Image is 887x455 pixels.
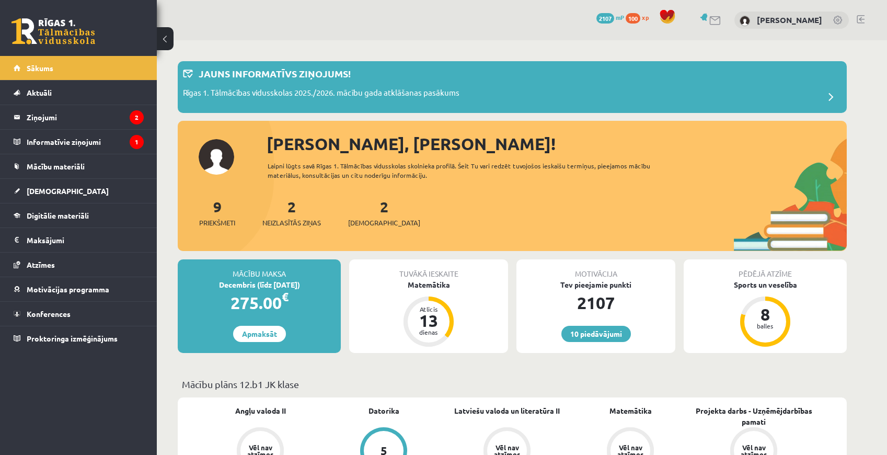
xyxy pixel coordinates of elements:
a: 10 piedāvājumi [561,326,631,342]
span: Proktoringa izmēģinājums [27,334,118,343]
div: [PERSON_NAME], [PERSON_NAME]! [267,131,847,156]
i: 1 [130,135,144,149]
span: 2107 [596,13,614,24]
a: Ziņojumi2 [14,105,144,129]
p: Jauns informatīvs ziņojums! [199,66,351,81]
a: Matemātika [609,405,652,416]
a: Aktuāli [14,81,144,105]
span: Aktuāli [27,88,52,97]
a: Motivācijas programma [14,277,144,301]
a: 9Priekšmeti [199,197,235,228]
a: Projekta darbs - Uzņēmējdarbības pamati [692,405,815,427]
div: Pēdējā atzīme [684,259,847,279]
i: 2 [130,110,144,124]
span: Motivācijas programma [27,285,109,294]
span: Atzīmes [27,260,55,269]
a: [PERSON_NAME] [757,15,822,25]
a: Mācību materiāli [14,154,144,178]
div: Matemātika [349,279,508,290]
a: Maksājumi [14,228,144,252]
a: Proktoringa izmēģinājums [14,326,144,350]
legend: Maksājumi [27,228,144,252]
a: Datorika [368,405,399,416]
span: mP [616,13,624,21]
legend: Ziņojumi [27,105,144,129]
span: € [282,289,289,304]
span: [DEMOGRAPHIC_DATA] [27,186,109,196]
a: Atzīmes [14,253,144,277]
div: Mācību maksa [178,259,341,279]
a: Rīgas 1. Tālmācības vidusskola [11,18,95,44]
div: Atlicis [413,306,444,312]
div: Motivācija [516,259,675,279]
a: 2Neizlasītās ziņas [262,197,321,228]
a: Digitālie materiāli [14,203,144,227]
div: Decembris (līdz [DATE]) [178,279,341,290]
a: Konferences [14,302,144,326]
p: Mācību plāns 12.b1 JK klase [182,377,843,391]
span: Mācību materiāli [27,162,85,171]
span: Priekšmeti [199,218,235,228]
a: Latviešu valoda un literatūra II [454,405,560,416]
span: Konferences [27,309,71,318]
a: Apmaksāt [233,326,286,342]
a: Jauns informatīvs ziņojums! Rīgas 1. Tālmācības vidusskolas 2025./2026. mācību gada atklāšanas pa... [183,66,842,108]
legend: Informatīvie ziņojumi [27,130,144,154]
span: Neizlasītās ziņas [262,218,321,228]
div: balles [750,323,781,329]
img: Daniella Bergmane [740,16,750,26]
span: Sākums [27,63,53,73]
span: 100 [626,13,640,24]
div: Tuvākā ieskaite [349,259,508,279]
a: 2107 mP [596,13,624,21]
a: Angļu valoda II [235,405,286,416]
a: Sports un veselība 8 balles [684,279,847,348]
div: Sports un veselība [684,279,847,290]
a: Informatīvie ziņojumi1 [14,130,144,154]
a: [DEMOGRAPHIC_DATA] [14,179,144,203]
div: 13 [413,312,444,329]
a: 100 xp [626,13,654,21]
div: 2107 [516,290,675,315]
span: [DEMOGRAPHIC_DATA] [348,218,420,228]
a: 2[DEMOGRAPHIC_DATA] [348,197,420,228]
span: Digitālie materiāli [27,211,89,220]
p: Rīgas 1. Tālmācības vidusskolas 2025./2026. mācību gada atklāšanas pasākums [183,87,459,101]
div: Laipni lūgts savā Rīgas 1. Tālmācības vidusskolas skolnieka profilā. Šeit Tu vari redzēt tuvojošo... [268,161,669,180]
a: Sākums [14,56,144,80]
div: Tev pieejamie punkti [516,279,675,290]
div: dienas [413,329,444,335]
span: xp [642,13,649,21]
div: 8 [750,306,781,323]
div: 275.00 [178,290,341,315]
a: Matemātika Atlicis 13 dienas [349,279,508,348]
